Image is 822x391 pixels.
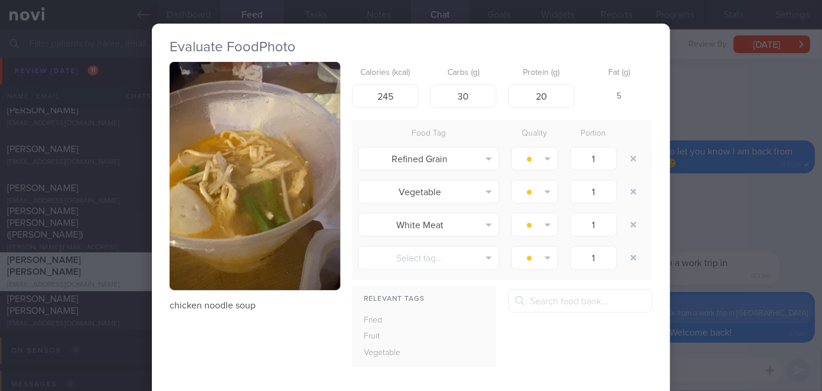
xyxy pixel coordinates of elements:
[508,84,575,108] input: 9
[358,147,499,170] button: Refined Grain
[352,292,496,307] div: Relevant Tags
[564,126,623,142] div: Portion
[352,328,427,345] div: Fruit
[352,84,419,108] input: 250
[570,147,617,170] input: 1.0
[570,180,617,203] input: 1.0
[591,68,648,78] label: Fat (g)
[352,126,505,142] div: Food Tag
[352,313,427,329] div: Fried
[430,84,497,108] input: 33
[508,289,652,313] input: Search food bank...
[170,62,340,290] img: chicken noodle soup
[505,126,564,142] div: Quality
[170,38,652,56] h2: Evaluate Food Photo
[586,84,653,109] div: 5
[435,68,492,78] label: Carbs (g)
[358,180,499,203] button: Vegetable
[358,213,499,236] button: White Meat
[357,68,414,78] label: Calories (kcal)
[570,213,617,236] input: 1.0
[570,246,617,270] input: 1.0
[170,300,340,311] p: chicken noodle soup
[352,345,427,362] div: Vegetable
[513,68,570,78] label: Protein (g)
[358,246,499,270] button: Select tag...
